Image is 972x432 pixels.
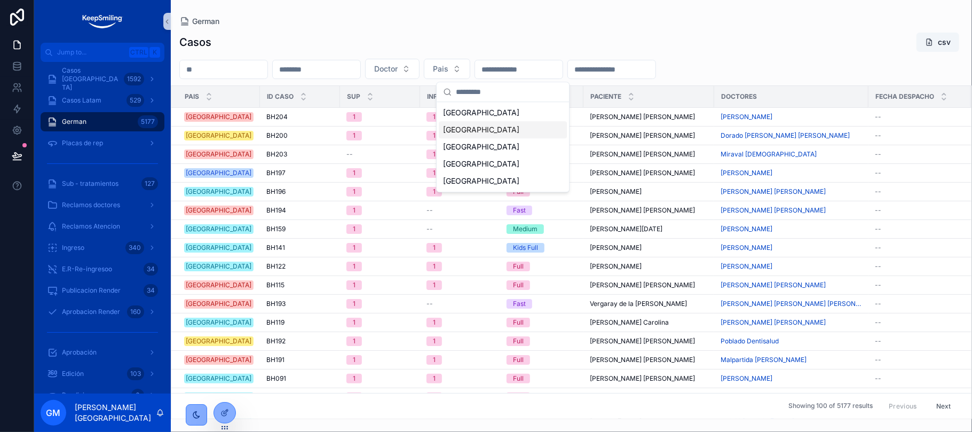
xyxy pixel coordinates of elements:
a: Poblado Dentisalud [721,337,862,345]
span: BH091 [266,374,286,383]
span: Ctrl [129,47,148,58]
a: [PERSON_NAME] [721,225,772,233]
a: Miraval [DEMOGRAPHIC_DATA] [721,150,862,159]
a: -- [875,187,965,196]
a: 1 [426,187,494,197]
span: [PERSON_NAME] [PERSON_NAME] [590,206,695,215]
span: BH159 [266,225,286,233]
a: [PERSON_NAME][DATE] [590,225,708,233]
div: 1 [433,336,436,346]
span: Edición [62,370,84,378]
span: [PERSON_NAME] [721,113,772,121]
a: -- [875,244,965,252]
a: German5177 [41,112,164,131]
div: [GEOGRAPHIC_DATA] [186,206,252,215]
span: BH196 [266,187,286,196]
span: -- [875,150,881,159]
a: Dorado [PERSON_NAME] [PERSON_NAME] [721,131,862,140]
a: [GEOGRAPHIC_DATA] [184,280,254,290]
div: 1 [433,243,436,253]
span: Reclamos Atencion [62,222,120,231]
a: [PERSON_NAME] [PERSON_NAME] [721,187,826,196]
span: Casos [GEOGRAPHIC_DATA] [62,66,120,92]
a: [PERSON_NAME] Carolina [590,318,708,327]
span: German [62,117,86,126]
span: [PERSON_NAME] [721,374,772,383]
span: [PERSON_NAME] [721,262,772,271]
span: -- [875,131,881,140]
div: Full [513,262,524,271]
a: Reedicion6 [41,386,164,405]
a: [PERSON_NAME] [PERSON_NAME] [721,318,862,327]
span: -- [875,113,881,121]
a: 1 [426,168,494,178]
a: 1 [346,280,414,290]
div: 160 [127,305,144,318]
a: Dorado [PERSON_NAME] [PERSON_NAME] [721,131,850,140]
div: 1 [433,150,436,159]
span: BH141 [266,244,285,252]
a: BH119 [266,318,334,327]
span: BH115 [266,281,285,289]
div: 1 [353,224,355,234]
a: 1 [426,336,494,346]
span: [PERSON_NAME] [590,244,642,252]
a: [PERSON_NAME] [PERSON_NAME] [721,318,826,327]
div: Kids Full [513,243,538,253]
a: [GEOGRAPHIC_DATA] [184,187,254,197]
span: [PERSON_NAME] [590,187,642,196]
a: [GEOGRAPHIC_DATA] [184,112,254,122]
span: K [151,48,159,57]
a: -- [875,300,965,308]
a: [PERSON_NAME] [PERSON_NAME] [721,281,826,289]
div: [GEOGRAPHIC_DATA] [186,112,252,122]
span: BH197 [266,169,286,177]
a: Full [507,280,577,290]
div: 1 [353,355,355,365]
span: [PERSON_NAME] [PERSON_NAME] [590,150,695,159]
div: [GEOGRAPHIC_DATA] [186,318,252,327]
a: Aprobacion Render160 [41,302,164,321]
div: 34 [144,284,158,297]
a: [PERSON_NAME] [PERSON_NAME] [PERSON_NAME] [721,300,862,308]
a: Miraval [DEMOGRAPHIC_DATA] [721,150,817,159]
div: 1 [353,131,355,140]
div: scrollable content [34,62,171,394]
div: Medium [513,224,538,234]
span: BH203 [266,150,287,159]
a: [PERSON_NAME] [PERSON_NAME] [721,281,862,289]
a: BH194 [266,206,334,215]
div: Suggestions [437,102,569,192]
a: BH115 [266,281,334,289]
a: [GEOGRAPHIC_DATA] [184,374,254,383]
span: -- [875,187,881,196]
span: [PERSON_NAME] Carolina [590,318,669,327]
a: -- [875,281,965,289]
a: [PERSON_NAME] [590,187,708,196]
a: BH197 [266,169,334,177]
span: -- [875,244,881,252]
a: E.R-Re-ingresoo34 [41,260,164,279]
a: -- [346,150,414,159]
span: BH192 [266,337,286,345]
a: [PERSON_NAME] [721,225,862,233]
button: Select Button [424,59,470,79]
a: 1 [346,243,414,253]
a: [GEOGRAPHIC_DATA] [184,243,254,253]
span: [PERSON_NAME] [PERSON_NAME] [590,281,695,289]
a: Malpartida [PERSON_NAME] [721,356,807,364]
img: App logo [81,13,123,30]
span: -- [875,281,881,289]
a: -- [875,356,965,364]
a: 1 [426,243,494,253]
a: Sub - tratamientos127 [41,174,164,193]
div: 1 [433,262,436,271]
div: 1 [433,168,436,178]
div: 1 [433,374,436,383]
a: Full [507,336,577,346]
a: [GEOGRAPHIC_DATA] [184,318,254,327]
span: BH194 [266,206,286,215]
